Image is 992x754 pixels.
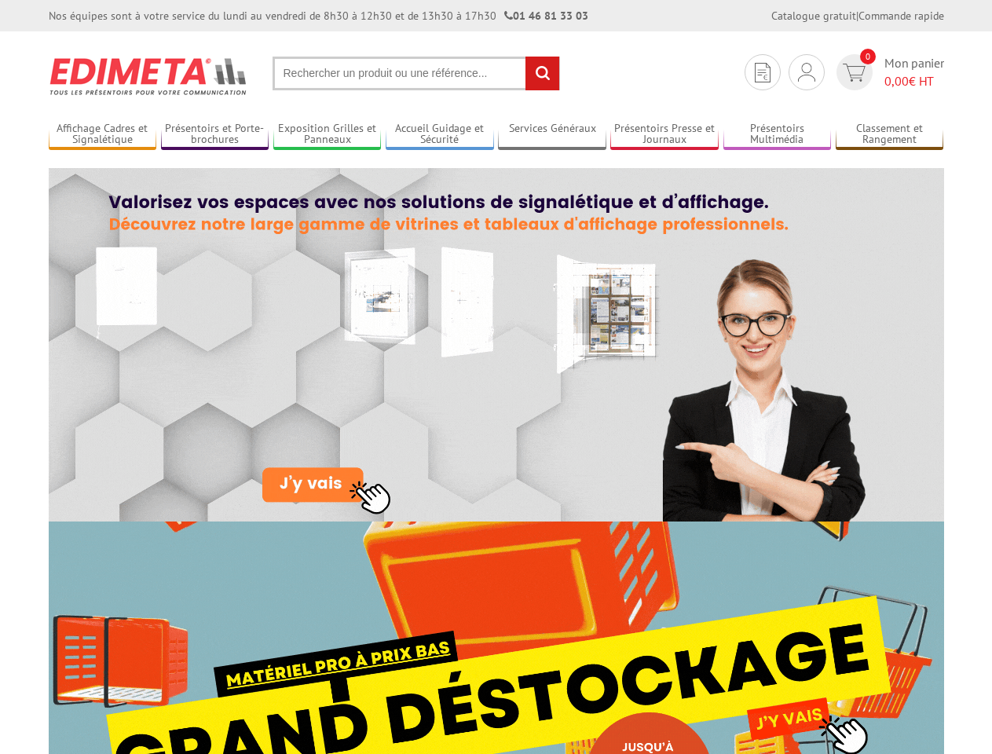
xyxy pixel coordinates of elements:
[49,47,249,105] img: Présentoir, panneau, stand - Edimeta - PLV, affichage, mobilier bureau, entreprise
[161,122,269,148] a: Présentoirs et Porte-brochures
[858,9,944,23] a: Commande rapide
[884,73,909,89] span: 0,00
[498,122,606,148] a: Services Généraux
[798,63,815,82] img: devis rapide
[723,122,832,148] a: Présentoirs Multimédia
[884,54,944,90] span: Mon panier
[610,122,719,148] a: Présentoirs Presse et Journaux
[836,122,944,148] a: Classement et Rangement
[273,122,382,148] a: Exposition Grilles et Panneaux
[843,64,866,82] img: devis rapide
[833,54,944,90] a: devis rapide 0 Mon panier 0,00€ HT
[755,63,771,82] img: devis rapide
[49,8,588,24] div: Nos équipes sont à votre service du lundi au vendredi de 8h30 à 12h30 et de 13h30 à 17h30
[771,8,944,24] div: |
[273,57,560,90] input: Rechercher un produit ou une référence...
[49,122,157,148] a: Affichage Cadres et Signalétique
[860,49,876,64] span: 0
[771,9,856,23] a: Catalogue gratuit
[386,122,494,148] a: Accueil Guidage et Sécurité
[884,72,944,90] span: € HT
[525,57,559,90] input: rechercher
[504,9,588,23] strong: 01 46 81 33 03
